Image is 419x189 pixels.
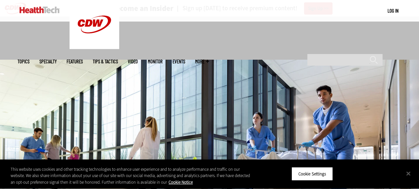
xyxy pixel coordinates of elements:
[11,166,251,186] div: This website uses cookies and other tracking technologies to enhance user experience and to analy...
[388,7,398,14] div: User menu
[18,59,29,64] span: Topics
[20,7,60,13] img: Home
[169,179,193,185] a: More information about your privacy
[39,59,57,64] span: Specialty
[291,167,333,181] button: Cookie Settings
[128,59,138,64] a: Video
[70,44,119,51] a: CDW
[148,59,163,64] a: MonITor
[67,59,83,64] a: Features
[401,166,416,181] button: Close
[388,8,398,14] a: Log in
[195,59,209,64] span: More
[93,59,118,64] a: Tips & Tactics
[173,59,185,64] a: Events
